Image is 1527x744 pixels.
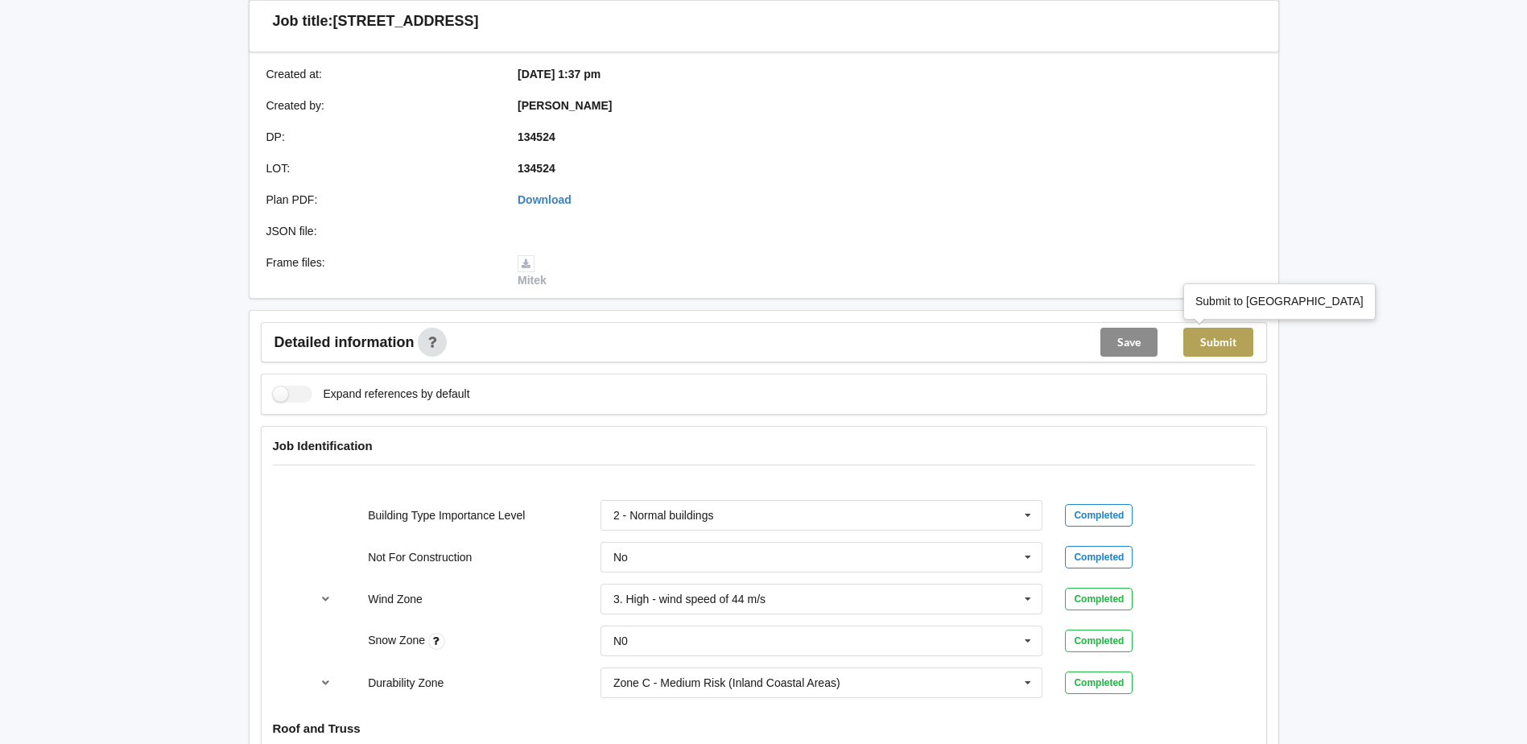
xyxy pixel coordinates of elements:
div: Completed [1065,588,1133,610]
div: N0 [613,635,628,647]
h3: Job title: [273,12,333,31]
label: Durability Zone [368,676,444,689]
div: DP : [255,129,507,145]
h4: Roof and Truss [273,721,1255,736]
button: Submit [1183,328,1253,357]
a: Download [518,193,572,206]
b: 134524 [518,162,555,175]
div: Completed [1065,546,1133,568]
label: Expand references by default [273,386,470,403]
div: JSON file : [255,223,507,239]
button: reference-toggle [310,585,341,614]
div: 3. High - wind speed of 44 m/s [613,593,766,605]
button: reference-toggle [310,668,341,697]
label: Snow Zone [368,634,428,647]
div: Completed [1065,672,1133,694]
b: [DATE] 1:37 pm [518,68,600,81]
div: No [613,552,628,563]
div: Frame files : [255,254,507,288]
div: Submit to [GEOGRAPHIC_DATA] [1195,293,1364,309]
a: Mitek [518,256,547,287]
div: Completed [1065,630,1133,652]
label: Building Type Importance Level [368,509,525,522]
b: [PERSON_NAME] [518,99,612,112]
div: 2 - Normal buildings [613,510,714,521]
label: Wind Zone [368,593,423,606]
h4: Job Identification [273,438,1255,453]
div: LOT : [255,160,507,176]
h3: [STREET_ADDRESS] [333,12,479,31]
div: Plan PDF : [255,192,507,208]
div: Completed [1065,504,1133,527]
span: Detailed information [274,335,415,349]
div: Zone C - Medium Risk (Inland Coastal Areas) [613,677,840,688]
b: 134524 [518,130,555,143]
div: Created by : [255,97,507,114]
label: Not For Construction [368,551,472,564]
div: Created at : [255,66,507,82]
